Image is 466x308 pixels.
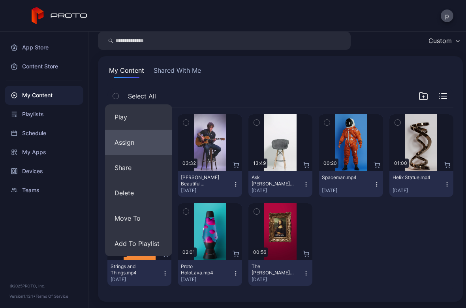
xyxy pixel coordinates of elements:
[252,174,295,187] div: Ask Tim Draper Anything.mp4
[393,187,444,194] div: [DATE]
[105,231,172,256] button: Add To Playlist
[252,187,303,194] div: [DATE]
[105,130,172,155] button: Assign
[36,294,68,299] a: Terms Of Service
[248,260,312,286] button: The [PERSON_NAME] [PERSON_NAME].mp4[DATE]
[428,37,452,45] div: Custom
[181,174,224,187] div: Billy Morrison's Beautiful Disaster.mp4
[181,187,232,194] div: [DATE]
[107,66,146,78] button: My Content
[425,32,463,50] button: Custom
[252,263,295,276] div: The Mona Lisa.mp4
[322,174,365,181] div: Spaceman.mp4
[128,91,156,101] span: Select All
[105,104,172,130] button: Play
[5,86,83,105] a: My Content
[105,206,172,231] button: Move To
[178,260,242,286] button: Proto HoloLava.mp4[DATE]
[5,57,83,76] a: Content Store
[5,105,83,124] a: Playlists
[105,180,172,206] button: Delete
[5,124,83,143] a: Schedule
[5,143,83,162] a: My Apps
[111,276,162,283] div: [DATE]
[111,263,154,276] div: Strings and Things.mp4
[9,294,36,299] span: Version 1.13.1 •
[5,38,83,57] a: App Store
[181,276,232,283] div: [DATE]
[5,181,83,200] a: Teams
[248,171,312,197] button: Ask [PERSON_NAME] Anything.mp4[DATE]
[441,9,453,22] button: p
[107,260,171,286] button: Strings and Things.mp4[DATE]
[389,171,453,197] button: Helix Statue.mp4[DATE]
[152,66,203,78] button: Shared With Me
[5,162,83,181] a: Devices
[393,174,436,181] div: Helix Statue.mp4
[252,276,303,283] div: [DATE]
[319,171,383,197] button: Spaceman.mp4[DATE]
[322,187,373,194] div: [DATE]
[105,155,172,180] button: Share
[178,171,242,197] button: [PERSON_NAME] Beautiful Disaster.mp4[DATE]
[181,263,224,276] div: Proto HoloLava.mp4
[9,283,79,289] div: © 2025 PROTO, Inc.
